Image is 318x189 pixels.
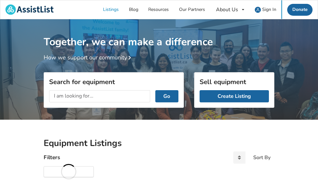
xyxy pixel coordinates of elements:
[44,154,60,161] h4: Filters
[49,90,150,102] input: I am looking for...
[155,90,179,102] button: Go
[255,7,261,13] img: user icon
[49,78,178,86] h3: Search for equipment
[44,138,274,149] h2: Equipment Listings
[5,4,54,15] img: assistlist-logo
[287,4,313,16] a: Donate
[124,0,143,19] a: Blog
[44,54,133,61] a: How we support our community
[262,6,276,13] span: Sign In
[253,155,271,160] div: Sort By
[174,0,210,19] a: Our Partners
[250,0,282,19] a: user icon Sign In
[44,19,274,48] h1: Together, we can make a difference
[98,0,124,19] a: Listings
[200,78,269,86] h3: Sell equipment
[143,0,174,19] a: Resources
[216,7,238,12] div: About Us
[200,90,269,102] a: Create Listing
